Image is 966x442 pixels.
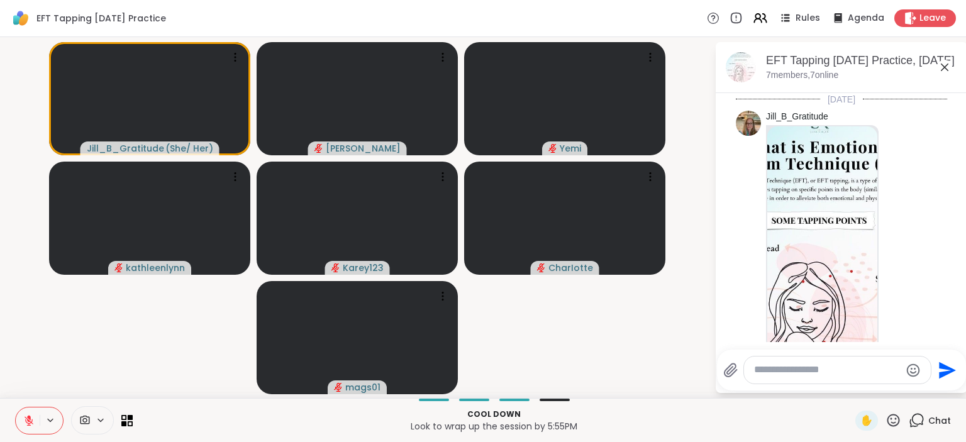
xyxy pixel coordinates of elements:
p: 7 members, 7 online [766,69,838,82]
span: EFT Tapping [DATE] Practice [36,12,166,25]
div: EFT Tapping [DATE] Practice, [DATE] [766,53,957,69]
span: audio-muted [334,383,343,392]
span: Agenda [848,12,884,25]
button: Send [931,356,960,384]
span: audio-muted [537,263,546,272]
span: [PERSON_NAME] [326,142,401,155]
span: [DATE] [820,93,863,106]
span: audio-muted [331,263,340,272]
span: ✋ [860,413,873,428]
button: Emoji picker [906,363,921,378]
p: Cool down [140,409,848,420]
span: ( She/ Her ) [165,142,213,155]
img: EFT Tapping Monday Practice, Oct 06 [726,52,756,82]
span: Chat [928,414,951,427]
span: kathleenlynn [126,262,185,274]
span: audio-muted [548,144,557,153]
img: https://sharewell-space-live.sfo3.digitaloceanspaces.com/user-generated/2564abe4-c444-4046-864b-7... [736,111,761,136]
span: Karey123 [343,262,384,274]
textarea: Type your message [754,363,901,377]
img: eft title.jpg [767,126,877,426]
span: Leave [919,12,946,25]
span: mags01 [345,381,380,394]
a: Jill_B_Gratitude [766,111,828,123]
span: Rules [796,12,820,25]
p: Look to wrap up the session by 5:55PM [140,420,848,433]
span: CharIotte [548,262,593,274]
span: Jill_B_Gratitude [87,142,164,155]
span: audio-muted [114,263,123,272]
span: audio-muted [314,144,323,153]
img: ShareWell Logomark [10,8,31,29]
span: Yemi [560,142,581,155]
